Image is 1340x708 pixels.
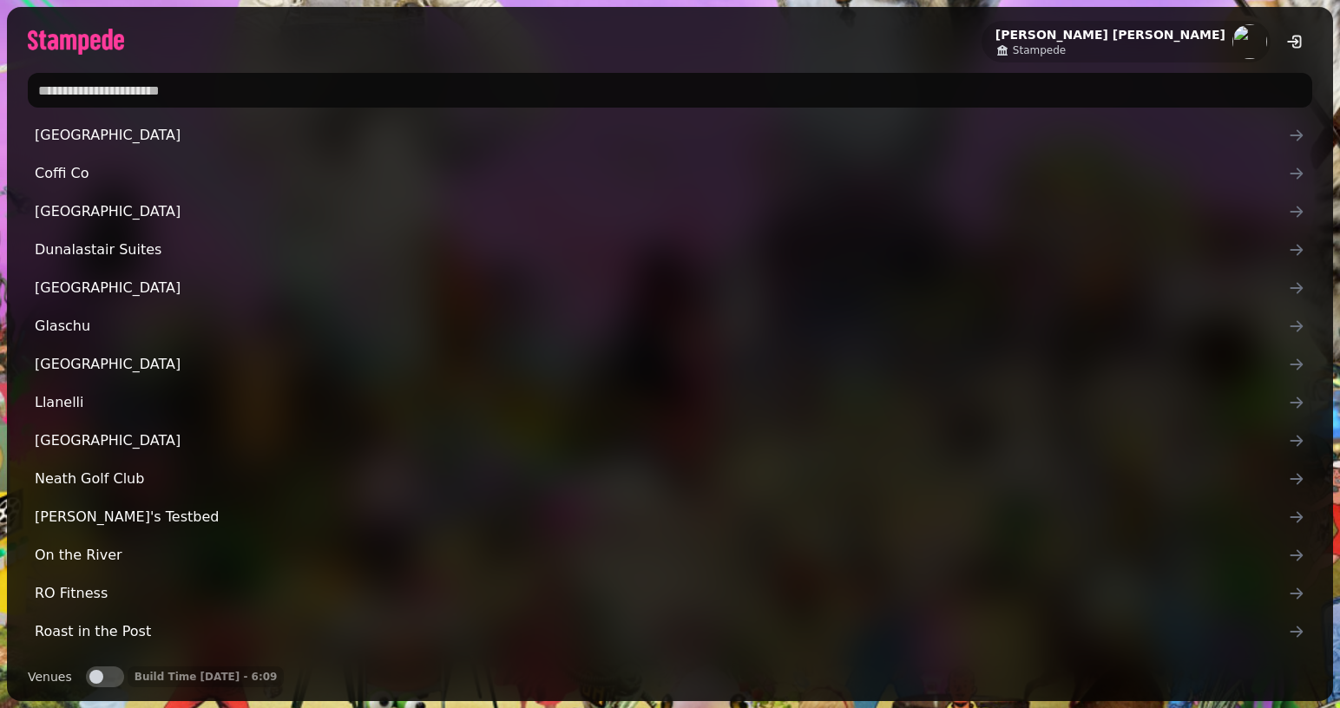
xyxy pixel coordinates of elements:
p: Build Time [DATE] - 6:09 [135,670,278,684]
span: Glaschu [35,316,1288,337]
a: [GEOGRAPHIC_DATA] [28,118,1312,153]
a: Glaschu [28,309,1312,344]
span: Dunalastair Suites [35,239,1288,260]
span: On the River [35,545,1288,566]
span: Stampede [1013,43,1066,57]
img: aHR0cHM6Ly93d3cuZ3JhdmF0YXIuY29tL2F2YXRhci80OGI4OWFiYzZjOWMzOWU5ZjVlMGUzYjNjNGY2YjFjZj9zPTE1MCZkP... [1232,24,1267,59]
a: [GEOGRAPHIC_DATA] [28,271,1312,305]
a: Neath Golf Club [28,462,1312,496]
a: Stampede [995,43,1225,57]
a: Coffi Co [28,156,1312,191]
span: Llanelli [35,392,1288,413]
a: [GEOGRAPHIC_DATA] [28,423,1312,458]
img: logo [28,29,124,55]
a: Dunalastair Suites [28,233,1312,267]
span: Neath Golf Club [35,469,1288,489]
span: [GEOGRAPHIC_DATA] [35,201,1288,222]
span: [GEOGRAPHIC_DATA] [35,354,1288,375]
a: On the River [28,538,1312,573]
label: Venues [28,666,72,687]
h2: [PERSON_NAME] [PERSON_NAME] [995,26,1225,43]
span: [GEOGRAPHIC_DATA] [35,278,1288,298]
a: Llanelli [28,385,1312,420]
a: [GEOGRAPHIC_DATA] [28,194,1312,229]
span: [PERSON_NAME]'s Testbed [35,507,1288,528]
span: RO Fitness [35,583,1288,604]
a: [GEOGRAPHIC_DATA] [28,347,1312,382]
span: Roast in the Post [35,621,1288,642]
a: [PERSON_NAME]'s Testbed [28,500,1312,534]
span: Coffi Co [35,163,1288,184]
a: Roast in the Post [28,614,1312,649]
span: [GEOGRAPHIC_DATA] [35,125,1288,146]
button: logout [1278,24,1312,59]
a: RO Fitness [28,576,1312,611]
span: [GEOGRAPHIC_DATA] [35,430,1288,451]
